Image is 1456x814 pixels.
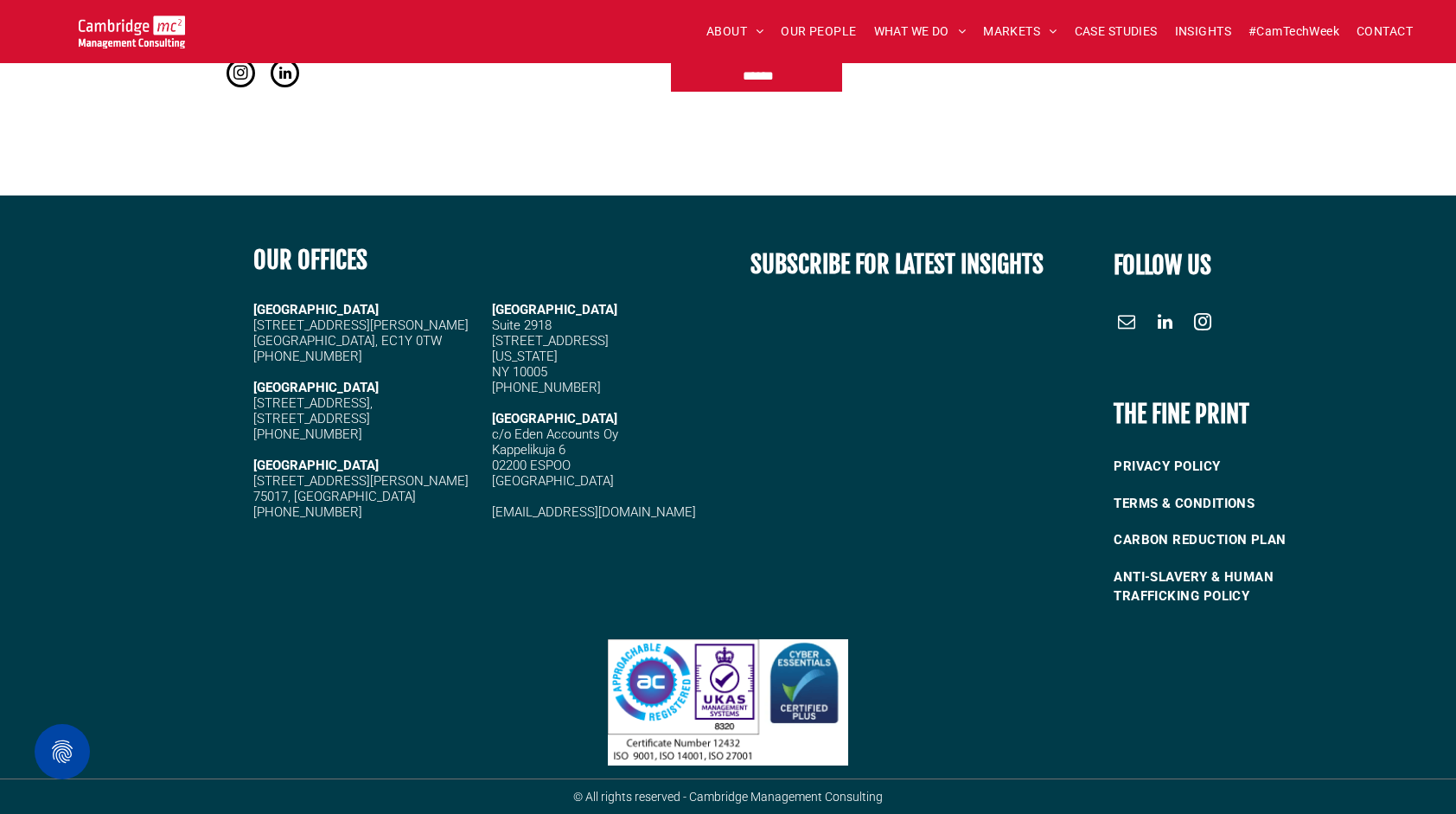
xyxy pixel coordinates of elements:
span: [US_STATE] [492,349,558,364]
a: [EMAIL_ADDRESS][DOMAIN_NAME] [492,504,696,520]
strong: [GEOGRAPHIC_DATA] [253,380,379,395]
a: instagram [227,59,255,92]
span: Suite 2918 [492,317,552,333]
span: [PHONE_NUMBER] [492,380,601,395]
strong: [GEOGRAPHIC_DATA] [253,302,379,317]
span: NY 10005 [492,364,547,380]
span: [STREET_ADDRESS][PERSON_NAME] [GEOGRAPHIC_DATA], EC1Y 0TW [253,317,469,349]
span: © All rights reserved - Cambridge Management Consulting [573,790,883,804]
span: c/o Eden Accounts Oy Kappelikuja 6 02200 ESPOO [GEOGRAPHIC_DATA] [492,426,618,489]
a: #CamTechWeek [1240,18,1348,45]
font: FOLLOW US [1114,250,1211,280]
span: [PHONE_NUMBER] [253,426,362,442]
a: OUR PEOPLE [772,18,865,45]
a: CARBON REDUCTION PLAN [1114,522,1349,559]
span: [PHONE_NUMBER] [253,349,362,364]
b: OUR OFFICES [253,245,367,275]
span: [STREET_ADDRESS][PERSON_NAME] [253,473,469,489]
a: ABOUT [698,18,773,45]
span: [STREET_ADDRESS] [492,333,609,349]
a: linkedin [1152,309,1178,339]
span: [GEOGRAPHIC_DATA] [492,411,617,426]
a: CONTACT [1348,18,1421,45]
a: linkedin [271,59,299,92]
a: PRIVACY POLICY [1114,448,1349,485]
strong: [GEOGRAPHIC_DATA] [253,458,379,473]
img: Contact Us | Cambridge Management Consulting > Contact Us [608,639,847,766]
a: email [1114,309,1140,339]
a: INSIGHTS [1166,18,1240,45]
a: TERMS & CONDITIONS [1114,485,1349,522]
b: THE FINE PRINT [1114,399,1249,429]
a: CASE STUDIES [1066,18,1166,45]
a: ANTI-SLAVERY & HUMAN TRAFFICKING POLICY [1114,559,1349,615]
span: 75017, [GEOGRAPHIC_DATA] [253,489,416,504]
a: MARKETS [974,18,1065,45]
span: [GEOGRAPHIC_DATA] [492,302,617,317]
span: [STREET_ADDRESS] [253,411,370,426]
span: [PHONE_NUMBER] [253,504,362,520]
span: [STREET_ADDRESS], [253,395,373,411]
img: Cambridge MC Logo [79,16,185,48]
a: Your Business Transformed | Cambridge Management Consulting [79,18,185,36]
a: instagram [1190,309,1216,339]
a: WHAT WE DO [865,18,975,45]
